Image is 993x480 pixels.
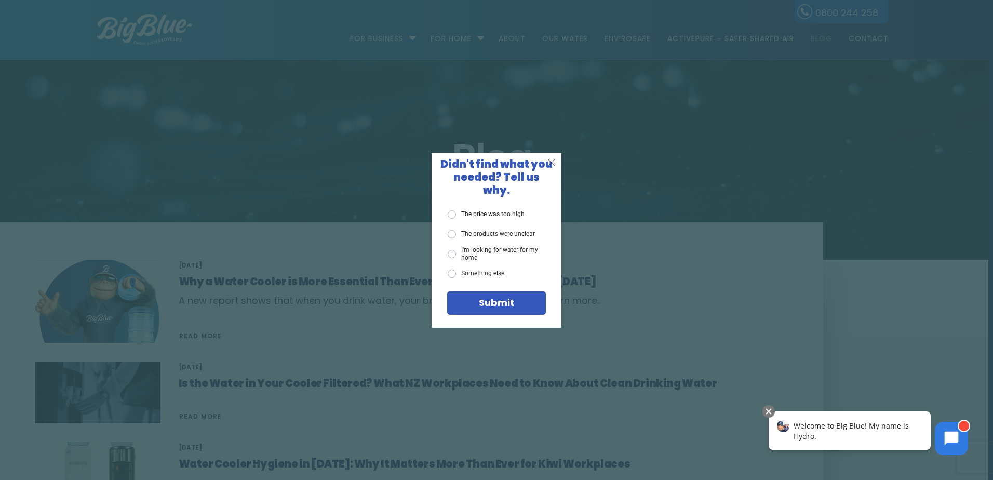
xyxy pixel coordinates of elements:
[758,403,978,465] iframe: Chatbot
[547,156,556,169] span: X
[448,230,535,238] label: The products were unclear
[448,270,504,278] label: Something else
[440,157,553,197] span: Didn't find what you needed? Tell us why.
[448,246,546,261] label: I'm looking for water for my home
[479,296,514,309] span: Submit
[448,210,525,219] label: The price was too high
